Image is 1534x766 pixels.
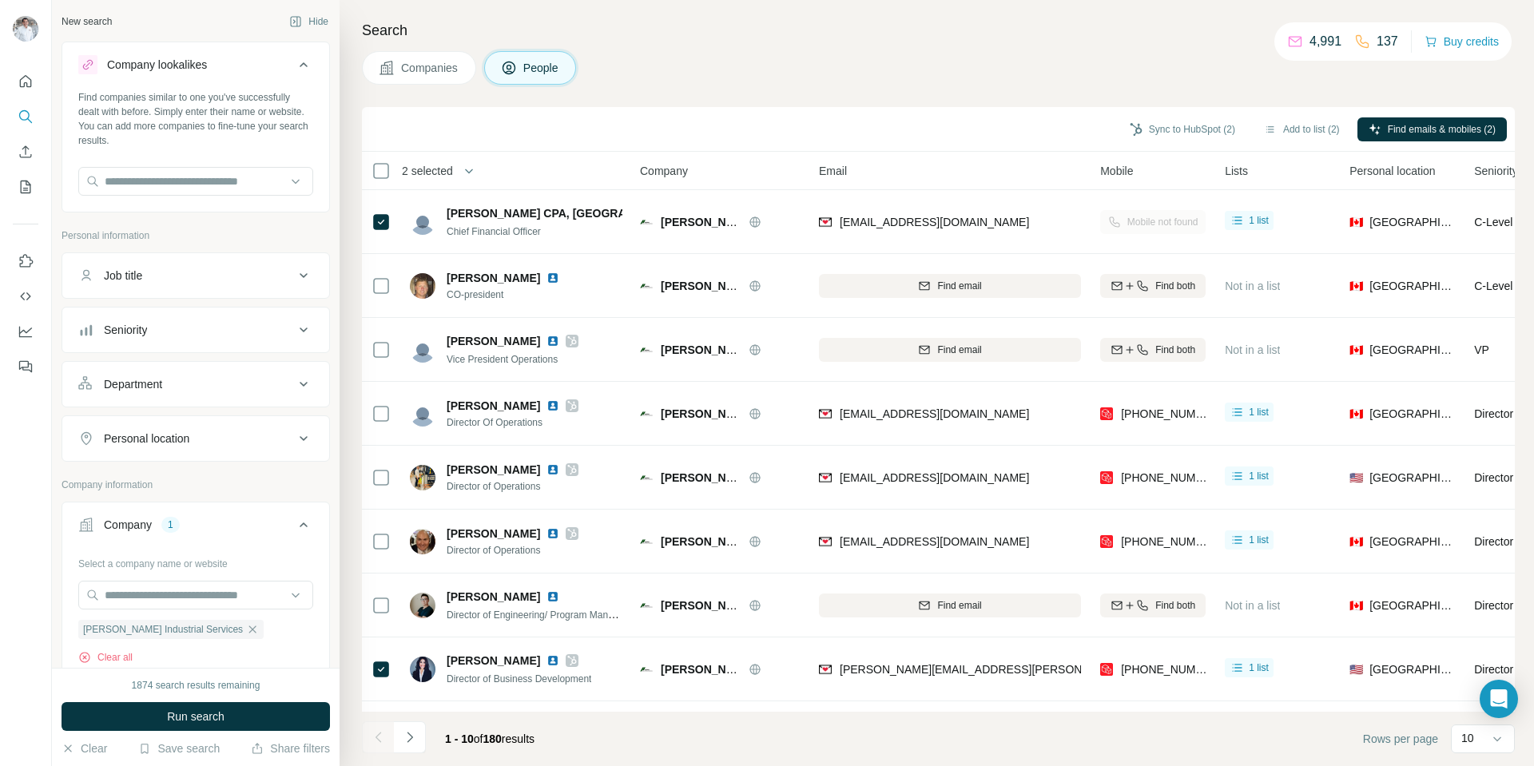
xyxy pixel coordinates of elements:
[447,543,578,558] span: Director of Operations
[819,338,1081,362] button: Find email
[1100,274,1206,298] button: Find both
[167,708,225,724] span: Run search
[640,471,653,484] img: Logo of Hearn Industrial Services
[546,654,559,667] img: LinkedIn logo
[62,478,330,492] p: Company information
[78,90,313,148] div: Find companies similar to one you've successfully dealt with before. Simply enter their name or w...
[1474,407,1513,420] span: Director
[1369,534,1455,550] span: [GEOGRAPHIC_DATA]
[1249,213,1269,228] span: 1 list
[13,282,38,311] button: Use Surfe API
[1369,597,1455,613] span: [GEOGRAPHIC_DATA]
[447,415,578,430] span: Director Of Operations
[410,529,435,554] img: Avatar
[1349,163,1435,179] span: Personal location
[104,517,152,533] div: Company
[546,590,559,603] img: LinkedIn logo
[640,216,653,228] img: Logo of Hearn Industrial Services
[661,535,857,548] span: [PERSON_NAME] Industrial Services
[62,311,329,349] button: Seniority
[640,535,653,548] img: Logo of Hearn Industrial Services
[1377,32,1398,51] p: 137
[447,288,578,302] span: CO-president
[62,419,329,458] button: Personal location
[401,60,459,76] span: Companies
[1249,469,1269,483] span: 1 list
[1119,117,1246,141] button: Sync to HubSpot (2)
[1349,661,1363,677] span: 🇺🇸
[132,678,260,693] div: 1874 search results remaining
[546,463,559,476] img: LinkedIn logo
[278,10,340,34] button: Hide
[447,205,692,221] span: [PERSON_NAME] CPA, [GEOGRAPHIC_DATA]
[104,431,189,447] div: Personal location
[445,732,474,745] span: 1 - 10
[62,702,330,731] button: Run search
[483,732,502,745] span: 180
[1100,593,1206,617] button: Find both
[447,354,558,365] span: Vice President Operations
[546,335,559,347] img: LinkedIn logo
[937,343,981,357] span: Find email
[1309,32,1341,51] p: 4,991
[1121,471,1222,484] span: [PHONE_NUMBER]
[1369,470,1455,486] span: [GEOGRAPHIC_DATA]
[13,67,38,96] button: Quick start
[840,471,1029,484] span: [EMAIL_ADDRESS][DOMAIN_NAME]
[1369,278,1455,294] span: [GEOGRAPHIC_DATA]
[62,14,112,29] div: New search
[13,247,38,276] button: Use Surfe on LinkedIn
[1100,163,1133,179] span: Mobile
[447,608,646,621] span: Director of Engineering/ Program Management
[104,322,147,338] div: Seniority
[1121,407,1222,420] span: [PHONE_NUMBER]
[1388,122,1496,137] span: Find emails & mobiles (2)
[1253,117,1351,141] button: Add to list (2)
[78,550,313,571] div: Select a company name or website
[1474,280,1512,292] span: C-Level
[1357,117,1507,141] button: Find emails & mobiles (2)
[1474,163,1517,179] span: Seniority
[840,407,1029,420] span: [EMAIL_ADDRESS][DOMAIN_NAME]
[1225,280,1280,292] span: Not in a list
[1474,216,1512,228] span: C-Level
[523,60,560,76] span: People
[1480,680,1518,718] div: Open Intercom Messenger
[83,622,243,637] span: [PERSON_NAME] Industrial Services
[1363,731,1438,747] span: Rows per page
[402,163,453,179] span: 2 selected
[107,57,207,73] div: Company lookalikes
[78,650,133,665] button: Clear all
[447,653,540,669] span: [PERSON_NAME]
[1425,30,1499,53] button: Buy credits
[819,661,832,677] img: provider findymail logo
[447,398,540,414] span: [PERSON_NAME]
[474,732,483,745] span: of
[1225,599,1280,612] span: Not in a list
[640,407,653,420] img: Logo of Hearn Industrial Services
[447,526,540,542] span: [PERSON_NAME]
[447,673,591,685] span: Director of Business Development
[640,280,653,292] img: Logo of Hearn Industrial Services
[410,593,435,618] img: Avatar
[62,365,329,403] button: Department
[13,102,38,131] button: Search
[1155,598,1195,613] span: Find both
[62,740,107,756] button: Clear
[410,465,435,490] img: Avatar
[640,163,688,179] span: Company
[819,163,847,179] span: Email
[1100,534,1113,550] img: provider prospeo logo
[161,518,180,532] div: 1
[447,333,540,349] span: [PERSON_NAME]
[661,407,857,420] span: [PERSON_NAME] Industrial Services
[1369,406,1455,422] span: [GEOGRAPHIC_DATA]
[546,272,559,284] img: LinkedIn logo
[62,46,329,90] button: Company lookalikes
[251,740,330,756] button: Share filters
[819,274,1081,298] button: Find email
[1100,661,1113,677] img: provider prospeo logo
[1349,470,1363,486] span: 🇺🇸
[819,214,832,230] img: provider findymail logo
[1369,342,1455,358] span: [GEOGRAPHIC_DATA]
